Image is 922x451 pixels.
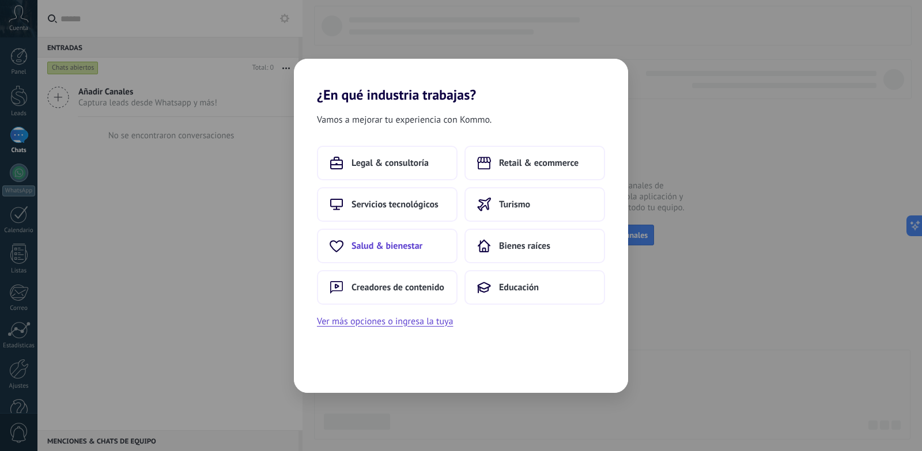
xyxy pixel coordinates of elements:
span: Legal & consultoría [352,157,429,169]
button: Bienes raíces [464,229,605,263]
button: Legal & consultoría [317,146,458,180]
button: Ver más opciones o ingresa la tuya [317,314,453,329]
span: Vamos a mejorar tu experiencia con Kommo. [317,112,492,127]
span: Creadores de contenido [352,282,444,293]
span: Servicios tecnológicos [352,199,439,210]
span: Bienes raíces [499,240,550,252]
button: Salud & bienestar [317,229,458,263]
h2: ¿En qué industria trabajas? [294,59,628,103]
button: Turismo [464,187,605,222]
button: Servicios tecnológicos [317,187,458,222]
span: Retail & ecommerce [499,157,579,169]
button: Retail & ecommerce [464,146,605,180]
span: Educación [499,282,539,293]
button: Educación [464,270,605,305]
span: Turismo [499,199,530,210]
button: Creadores de contenido [317,270,458,305]
span: Salud & bienestar [352,240,422,252]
